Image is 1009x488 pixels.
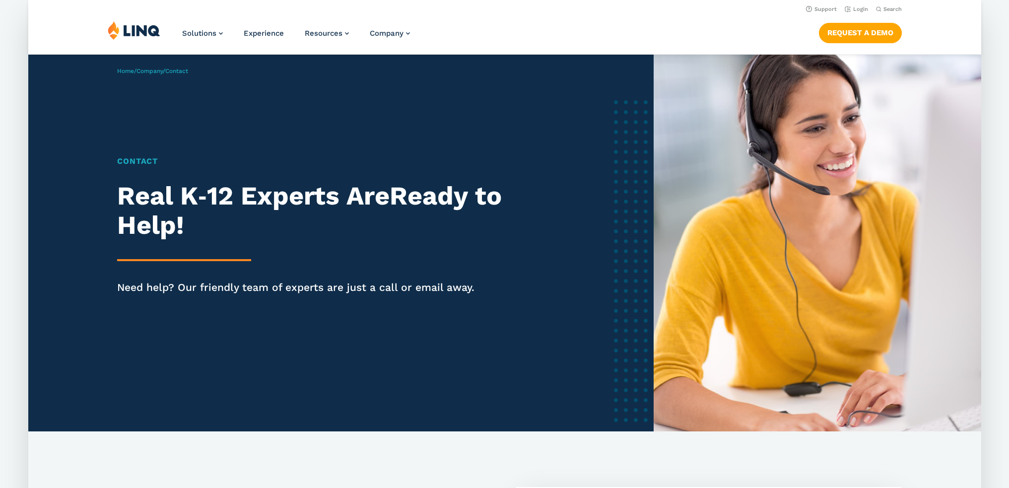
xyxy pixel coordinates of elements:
[818,23,901,43] a: Request a Demo
[165,68,188,74] span: Contact
[117,181,501,241] strong: Ready to Help!
[117,181,539,241] h2: Real K‑12 Experts Are
[182,29,216,38] span: Solutions
[108,21,160,40] img: LINQ | K‑12 Software
[875,5,901,13] button: Open Search Bar
[305,29,349,38] a: Resources
[182,21,410,54] nav: Primary Navigation
[654,55,981,431] img: Female software representative
[244,29,284,38] a: Experience
[182,29,223,38] a: Solutions
[117,68,134,74] a: Home
[370,29,410,38] a: Company
[136,68,163,74] a: Company
[117,280,539,295] p: Need help? Our friendly team of experts are just a call or email away.
[28,3,981,14] nav: Utility Navigation
[117,68,188,74] span: / /
[370,29,404,38] span: Company
[818,21,901,43] nav: Button Navigation
[806,6,836,12] a: Support
[844,6,868,12] a: Login
[117,155,539,167] h1: Contact
[305,29,342,38] span: Resources
[883,6,901,12] span: Search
